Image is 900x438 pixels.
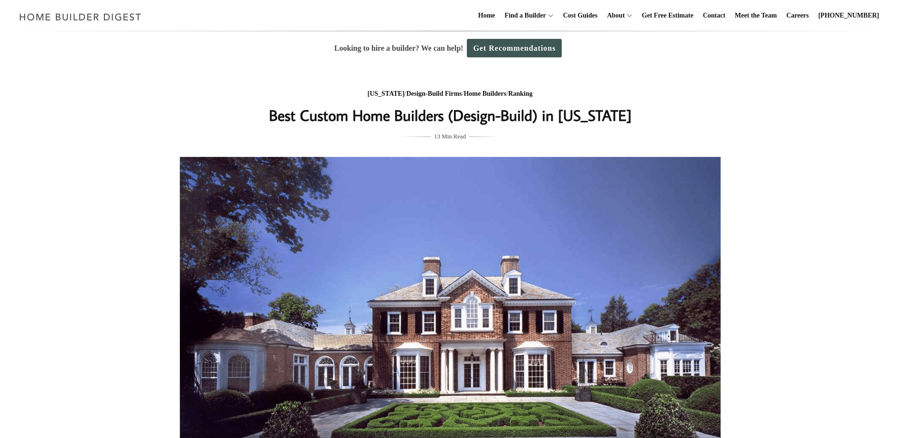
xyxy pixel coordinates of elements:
[783,0,813,31] a: Careers
[367,90,404,97] a: [US_STATE]
[15,8,146,26] img: Home Builder Digest
[815,0,883,31] a: [PHONE_NUMBER]
[467,39,562,57] a: Get Recommendations
[261,88,640,100] div: / / /
[261,104,640,127] h1: Best Custom Home Builders (Design-Build) in [US_STATE]
[699,0,729,31] a: Contact
[406,90,462,97] a: Design-Build Firms
[603,0,624,31] a: About
[501,0,546,31] a: Find a Builder
[638,0,697,31] a: Get Free Estimate
[559,0,602,31] a: Cost Guides
[508,90,532,97] a: Ranking
[434,131,466,142] span: 13 Min Read
[464,90,506,97] a: Home Builders
[474,0,499,31] a: Home
[731,0,781,31] a: Meet the Team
